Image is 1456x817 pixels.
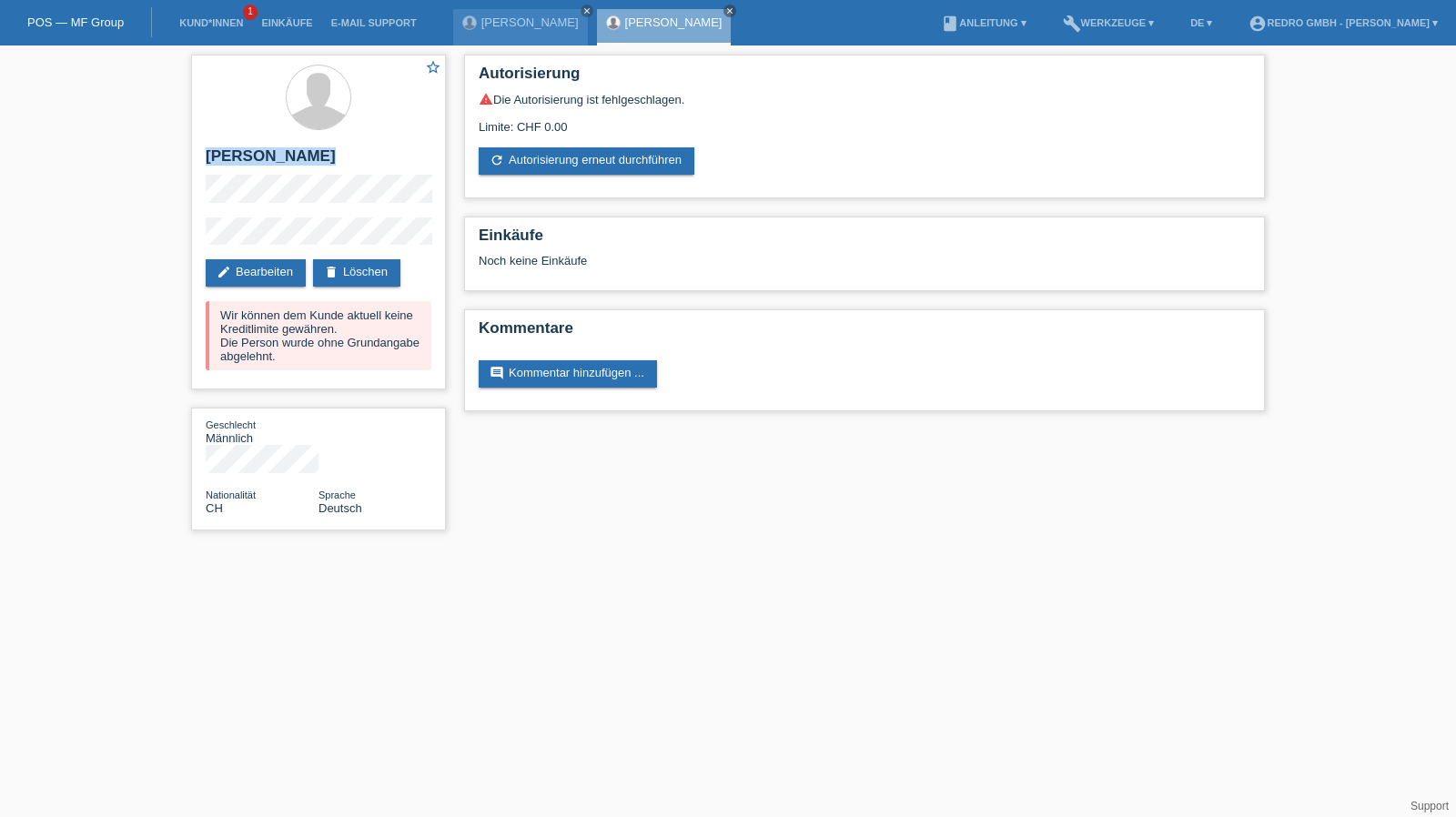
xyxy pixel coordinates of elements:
[490,366,504,380] i: comment
[1239,17,1447,28] a: account_circleRedro GmbH - [PERSON_NAME] ▾
[490,153,504,167] i: refresh
[479,254,1250,281] div: Noch keine Einkäufe
[170,17,252,28] a: Kund*innen
[324,265,339,279] i: delete
[206,147,431,175] h2: [PERSON_NAME]
[479,319,1250,347] h2: Kommentare
[252,17,321,28] a: Einkäufe
[1054,17,1164,28] a: buildWerkzeuge ▾
[479,147,694,175] a: refreshAutorisierung erneut durchführen
[625,15,723,29] a: [PERSON_NAME]
[725,6,734,15] i: close
[723,5,736,17] a: close
[206,489,256,500] span: Nationalität
[27,15,124,29] a: POS — MF Group
[425,59,441,76] i: star_border
[479,106,1250,134] div: Limite: CHF 0.00
[479,65,1250,92] h2: Autorisierung
[1063,15,1081,33] i: build
[1249,15,1267,33] i: account_circle
[206,419,256,430] span: Geschlecht
[206,259,306,287] a: editBearbeiten
[479,227,1250,254] h2: Einkäufe
[582,6,591,15] i: close
[932,17,1035,28] a: bookAnleitung ▾
[1410,800,1449,812] a: Support
[217,265,231,279] i: edit
[318,501,362,515] span: Deutsch
[206,418,318,445] div: Männlich
[479,360,657,388] a: commentKommentar hinzufügen ...
[481,15,579,29] a: [PERSON_NAME]
[479,92,1250,106] div: Die Autorisierung ist fehlgeschlagen.
[206,501,223,515] span: Schweiz
[322,17,426,28] a: E-Mail Support
[243,5,258,20] span: 1
[941,15,959,33] i: book
[479,92,493,106] i: warning
[1181,17,1221,28] a: DE ▾
[318,489,356,500] span: Sprache
[581,5,593,17] a: close
[313,259,400,287] a: deleteLöschen
[206,301,431,370] div: Wir können dem Kunde aktuell keine Kreditlimite gewähren. Die Person wurde ohne Grundangabe abgel...
[425,59,441,78] a: star_border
